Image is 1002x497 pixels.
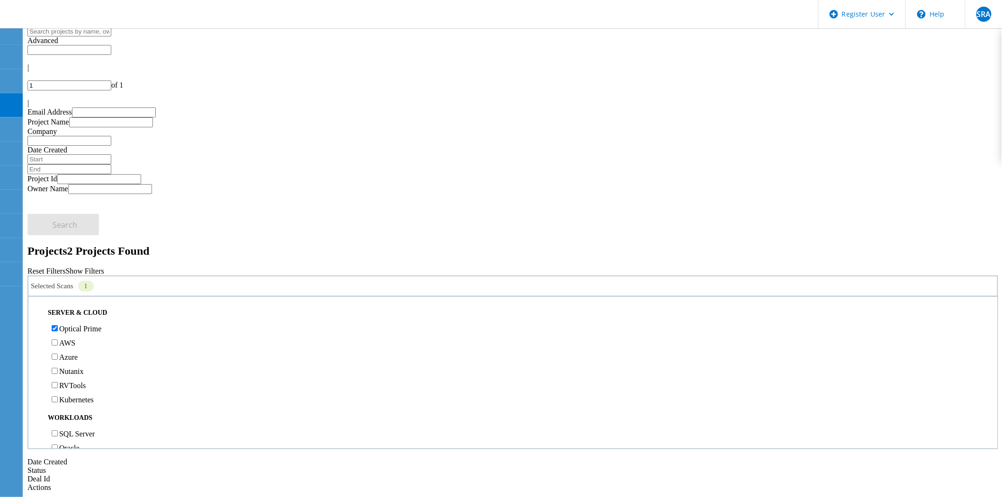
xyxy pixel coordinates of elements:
div: Selected Scans [27,275,998,297]
label: Project Name [27,118,69,126]
label: Oracle [59,444,80,452]
button: Search [27,214,99,235]
label: Nutanix [59,367,84,375]
label: Azure [59,353,78,361]
label: Owner Name [27,185,68,193]
svg: \n [917,10,926,18]
b: Projects [27,245,67,257]
label: SQL Server [59,430,95,438]
div: Deal Id [27,475,998,483]
div: | [27,63,998,72]
label: RVTools [59,382,86,390]
label: AWS [59,339,75,347]
span: 2 Projects Found [67,245,150,257]
a: Reset Filters [27,267,65,275]
label: Kubernetes [59,396,94,404]
div: 1 [78,281,94,292]
div: Actions [27,483,998,492]
label: Company [27,127,57,135]
a: Show Filters [65,267,104,275]
div: Status [27,466,998,475]
label: Optical Prime [59,325,101,333]
input: End [27,164,111,174]
label: Project Id [27,175,57,183]
div: | [27,99,998,107]
span: of 1 [111,81,123,89]
input: Search projects by name, owner, ID, company, etc [27,27,111,36]
label: Date Created [27,146,67,154]
div: Workloads [33,414,993,423]
span: Search [53,220,78,230]
span: SRA [976,10,991,18]
label: Email Address [27,108,72,116]
input: Start [27,154,111,164]
a: Live Optics Dashboard [9,18,111,27]
span: Advanced [27,36,58,44]
div: Server & Cloud [33,309,993,318]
